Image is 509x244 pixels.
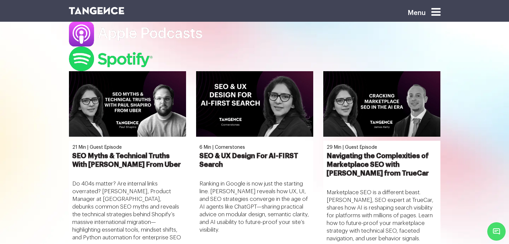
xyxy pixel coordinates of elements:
img: podcast3.png [69,46,153,71]
p: Marketplace SEO is a different beast. [PERSON_NAME], SEO expert at TrueCar, shares how AI is resh... [327,189,437,242]
span: | [213,145,214,150]
img: CRACKING-MARKETPLACE-SEO-IN-THE-AI-ERA-1.jpg [323,71,440,137]
span: 21 Min [72,145,86,150]
span: | [87,145,88,150]
img: logo SVG [69,7,124,14]
span: Guest Episode [345,145,377,150]
span: Cornerstones [215,145,245,150]
img: SEO-UX-DESIGN-FOR-AI-FIRST-SEARCH.jpg [196,71,313,137]
span: 6 Min [199,145,211,150]
span: Chat Widget [487,222,506,241]
span: 29 Min [327,145,341,150]
a: Navigating the Complexities of Marketplace SEO with [PERSON_NAME] from TrueCar [327,152,437,178]
p: Ranking in Google is now just the starting line. [PERSON_NAME] reveals how UX, UI, and SEO strate... [199,180,310,234]
span: Guest Episode [90,145,122,150]
a: SEO Myths & Technical Truths With [PERSON_NAME] From Uber [72,152,183,169]
img: podcast1.png [69,22,202,46]
a: SEO & UX Design For AI-FIRST Search [199,152,310,169]
img: SEO-MYTHS-TECHNICAL-TRUTHS-WITH-PAUL-SHAPIRO-FROM-UBER.jpg [69,71,186,137]
span: | [343,145,344,150]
